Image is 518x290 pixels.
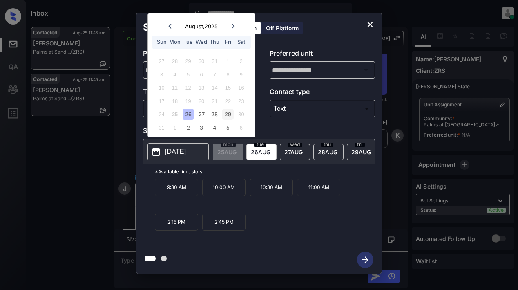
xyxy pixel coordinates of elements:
div: date-select [347,144,377,160]
div: In Person [145,102,247,115]
div: Not available Monday, July 28th, 2025 [169,56,180,67]
div: Sun [156,36,167,47]
span: thu [321,142,333,147]
div: Off Platform [262,22,303,34]
span: 28 AUG [318,148,337,155]
div: Not available Thursday, August 7th, 2025 [209,69,220,80]
div: Not available Thursday, July 31st, 2025 [209,56,220,67]
div: month 2025-08 [150,55,252,135]
div: Not available Monday, September 1st, 2025 [169,122,180,133]
div: Text [272,102,373,115]
div: Not available Monday, August 18th, 2025 [169,96,180,107]
div: Not available Saturday, August 30th, 2025 [236,109,247,120]
button: close [362,16,378,33]
div: Not available Wednesday, August 20th, 2025 [196,96,207,107]
div: Not available Sunday, August 24th, 2025 [156,109,167,120]
p: *Available time slots [155,164,375,179]
div: Not available Sunday, August 31st, 2025 [156,122,167,133]
div: Not available Sunday, August 10th, 2025 [156,82,167,93]
div: Not available Friday, August 1st, 2025 [222,56,233,67]
p: Preferred community [143,48,249,61]
p: 10:00 AM [202,179,246,196]
div: Choose Thursday, August 28th, 2025 [209,109,220,120]
p: 10:30 AM [250,179,293,196]
div: Not available Friday, August 15th, 2025 [222,82,233,93]
h2: Schedule Tour [136,13,220,42]
p: Tour type [143,87,249,100]
p: Select slot [143,126,375,139]
div: Thu [209,36,220,47]
div: Not available Tuesday, August 12th, 2025 [183,82,194,93]
div: Choose Tuesday, August 26th, 2025 [183,109,194,120]
span: wed [288,142,302,147]
div: Not available Monday, August 25th, 2025 [169,109,180,120]
div: Not available Saturday, September 6th, 2025 [236,122,247,133]
div: Not available Friday, August 22nd, 2025 [222,96,233,107]
div: Not available Tuesday, August 5th, 2025 [183,69,194,80]
p: 2:45 PM [202,214,246,231]
p: [DATE] [165,147,186,157]
div: Not available Saturday, August 2nd, 2025 [236,56,247,67]
p: 2:15 PM [155,214,198,231]
div: Tue [183,36,194,47]
div: date-select [246,144,277,160]
div: Not available Thursday, August 14th, 2025 [209,82,220,93]
div: Choose Thursday, September 4th, 2025 [209,122,220,133]
div: Not available Wednesday, August 13th, 2025 [196,82,207,93]
div: Choose Wednesday, August 27th, 2025 [196,109,207,120]
div: Choose Friday, September 5th, 2025 [222,122,233,133]
div: date-select [313,144,344,160]
div: Not available Wednesday, August 6th, 2025 [196,69,207,80]
div: Choose Wednesday, September 3rd, 2025 [196,122,207,133]
div: Not available Tuesday, August 19th, 2025 [183,96,194,107]
p: Preferred unit [270,48,375,61]
div: Not available Saturday, August 23rd, 2025 [236,96,247,107]
div: Sat [236,36,247,47]
div: Not available Sunday, August 17th, 2025 [156,96,167,107]
div: Not available Sunday, July 27th, 2025 [156,56,167,67]
div: Not available Sunday, August 3rd, 2025 [156,69,167,80]
div: date-select [280,144,310,160]
p: Contact type [270,87,375,100]
button: [DATE] [147,143,209,160]
div: Not available Saturday, August 9th, 2025 [236,69,247,80]
div: Not available Tuesday, July 29th, 2025 [183,56,194,67]
span: 29 AUG [351,148,371,155]
div: Not available Wednesday, July 30th, 2025 [196,56,207,67]
div: Not available Saturday, August 16th, 2025 [236,82,247,93]
div: Choose Tuesday, September 2nd, 2025 [183,122,194,133]
p: 9:30 AM [155,179,198,196]
div: Not available Friday, August 8th, 2025 [222,69,233,80]
div: Not available Monday, August 11th, 2025 [169,82,180,93]
span: 27 AUG [284,148,303,155]
div: Not available Monday, August 4th, 2025 [169,69,180,80]
div: Mon [169,36,180,47]
div: Choose Friday, August 29th, 2025 [222,109,233,120]
span: fri [355,142,365,147]
div: Not available Thursday, August 21st, 2025 [209,96,220,107]
span: 26 AUG [251,148,270,155]
p: 11:00 AM [297,179,340,196]
span: tue [254,142,266,147]
div: Fri [222,36,233,47]
div: Wed [196,36,207,47]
